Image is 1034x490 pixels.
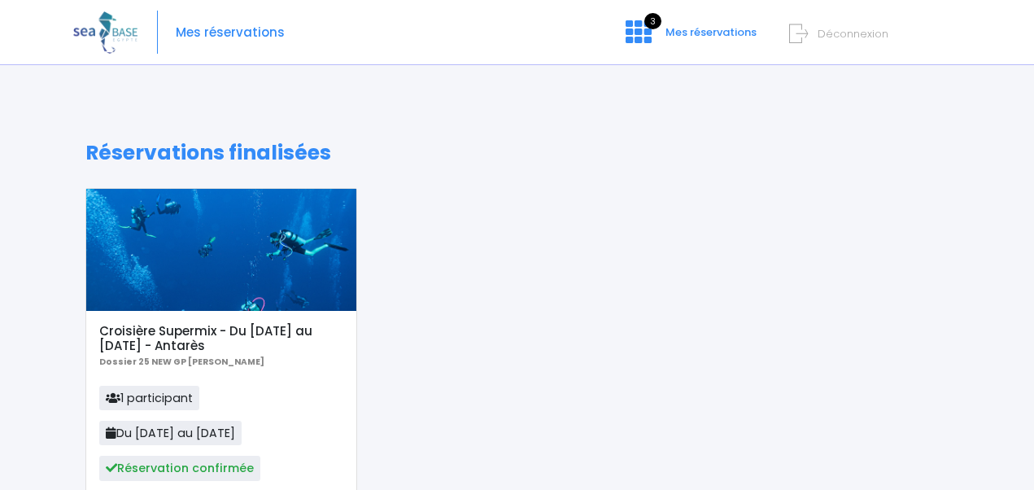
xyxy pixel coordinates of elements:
span: Réservation confirmée [99,456,260,480]
span: Déconnexion [818,26,888,42]
h5: Croisière Supermix - Du [DATE] au [DATE] - Antarès [99,324,342,353]
span: Du [DATE] au [DATE] [99,421,242,445]
span: 1 participant [99,386,199,410]
h1: Réservations finalisées [85,141,949,165]
a: 3 Mes réservations [613,30,766,46]
span: Mes réservations [665,24,757,40]
b: Dossier 25 NEW GP [PERSON_NAME] [99,356,264,368]
span: 3 [644,13,661,29]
